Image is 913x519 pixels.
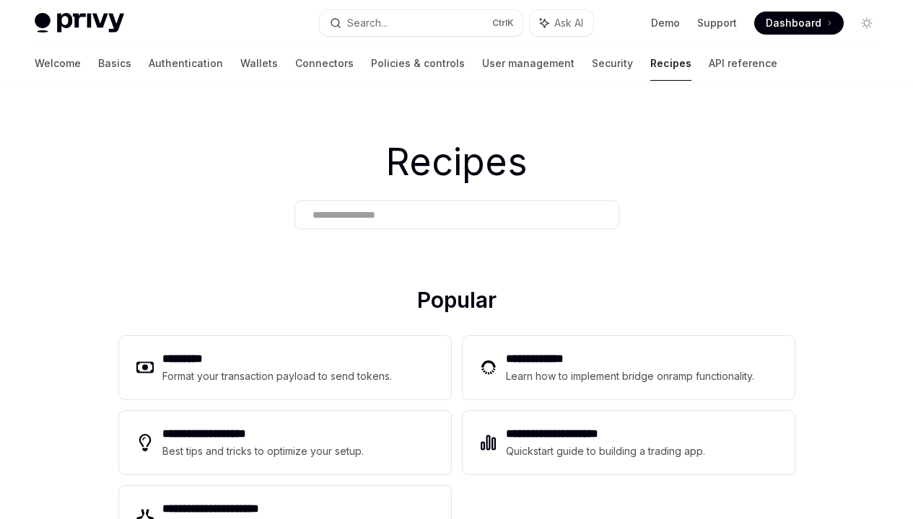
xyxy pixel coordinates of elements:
[492,17,514,29] span: Ctrl K
[35,46,81,81] a: Welcome
[754,12,844,35] a: Dashboard
[697,16,737,30] a: Support
[482,46,575,81] a: User management
[554,16,583,30] span: Ask AI
[240,46,278,81] a: Wallets
[98,46,131,81] a: Basics
[766,16,821,30] span: Dashboard
[371,46,465,81] a: Policies & controls
[35,13,124,33] img: light logo
[149,46,223,81] a: Authentication
[651,16,680,30] a: Demo
[592,46,633,81] a: Security
[119,336,451,399] a: **** ****Format your transaction payload to send tokens.
[162,368,393,385] div: Format your transaction payload to send tokens.
[855,12,878,35] button: Toggle dark mode
[506,443,706,460] div: Quickstart guide to building a trading app.
[320,10,523,36] button: Search...CtrlK
[650,46,691,81] a: Recipes
[347,14,388,32] div: Search...
[162,443,366,460] div: Best tips and tricks to optimize your setup.
[506,368,759,385] div: Learn how to implement bridge onramp functionality.
[530,10,593,36] button: Ask AI
[295,46,354,81] a: Connectors
[463,336,795,399] a: **** **** ***Learn how to implement bridge onramp functionality.
[709,46,777,81] a: API reference
[119,287,795,319] h2: Popular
